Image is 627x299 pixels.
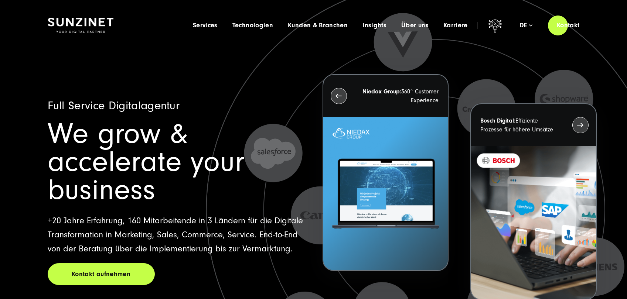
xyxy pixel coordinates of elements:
[548,15,589,36] a: Kontakt
[48,214,305,256] p: +20 Jahre Erfahrung, 160 Mitarbeitende in 3 Ländern für die Digitale Transformation in Marketing,...
[480,117,515,124] strong: Bosch Digital:
[480,116,559,134] p: Effiziente Prozesse für höhere Umsätze
[362,88,401,95] strong: Niedax Group:
[48,99,180,112] span: Full Service Digitalagentur
[48,120,305,204] h1: We grow & accelerate your business
[362,22,386,29] a: Insights
[519,22,532,29] div: de
[443,22,468,29] a: Karriere
[48,18,113,33] img: SUNZINET Full Service Digital Agentur
[401,22,429,29] a: Über uns
[323,74,449,271] button: Niedax Group:360° Customer Experience Letztes Projekt von Niedax. Ein Laptop auf dem die Niedax W...
[360,87,439,105] p: 360° Customer Experience
[288,22,348,29] a: Kunden & Branchen
[193,22,218,29] a: Services
[232,22,273,29] a: Technologien
[48,263,155,285] a: Kontakt aufnehmen
[323,117,448,270] img: Letztes Projekt von Niedax. Ein Laptop auf dem die Niedax Website geöffnet ist, auf blauem Hinter...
